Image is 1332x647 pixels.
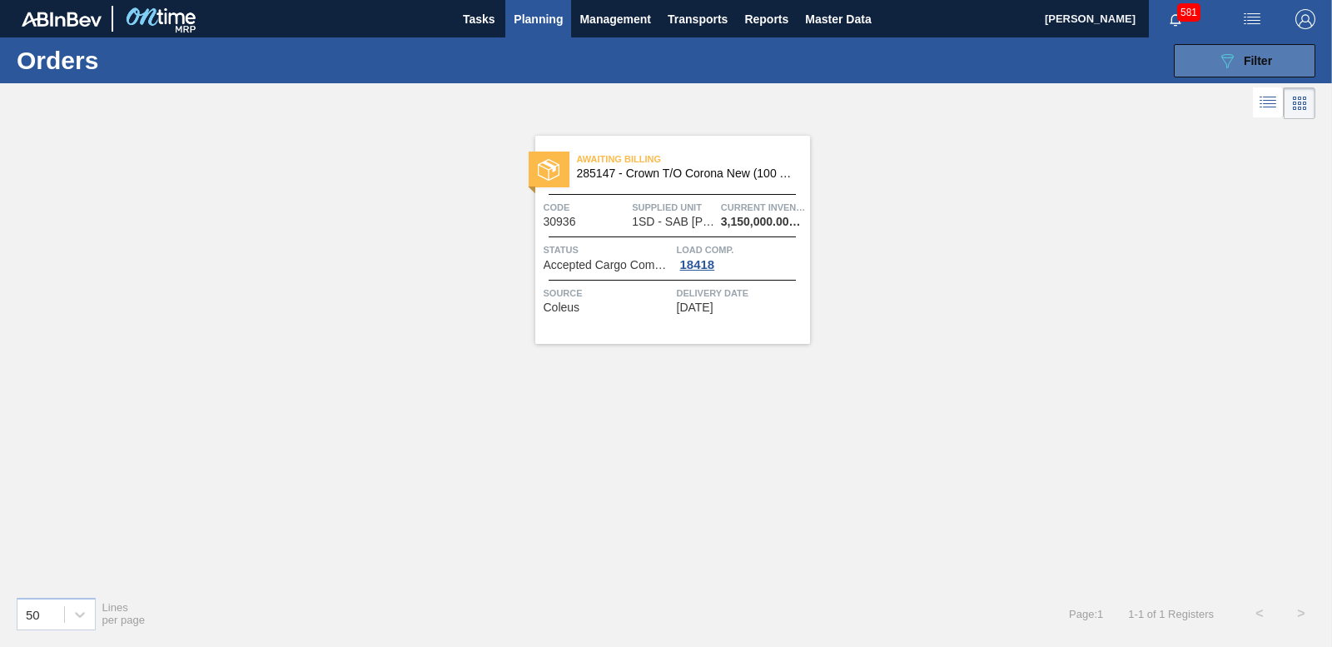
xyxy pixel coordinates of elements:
span: Awaiting Billing [577,151,810,167]
span: Code [544,199,629,216]
span: Tasks [460,9,497,29]
span: 581 [1177,3,1200,22]
span: 1SD - SAB Rosslyn Brewery [632,216,715,228]
span: Supplied Unit [632,199,717,216]
span: Filter [1244,54,1272,67]
span: Source [544,285,673,301]
img: TNhmsLtSVTkK8tSr43FrP2fwEKptu5GPRR3wAAAABJRU5ErkJggg== [22,12,102,27]
span: 30936 [544,216,576,228]
span: Status [544,241,673,258]
span: Lines per page [102,601,146,626]
span: Planning [514,9,563,29]
h1: Orders [17,51,258,70]
div: 18418 [677,258,718,271]
div: 50 [26,607,40,621]
span: Master Data [805,9,871,29]
span: Load Comp. [677,241,806,258]
div: List Vision [1253,87,1284,119]
span: Management [579,9,651,29]
a: statusAwaiting Billing285147 - Crown T/O Corona New (100 Years)Code30936Supplied Unit1SD - SAB [P... [523,136,810,344]
span: 3,150,000.000 EA [721,216,806,228]
span: Page : 1 [1069,608,1103,620]
div: Card Vision [1284,87,1315,119]
span: Delivery Date [677,285,806,301]
span: 285147 - Crown T/O Corona New (100 Years) [577,167,797,180]
span: 1 - 1 of 1 Registers [1128,608,1214,620]
span: 08/22/2025 [677,301,713,314]
span: Coleus [544,301,580,314]
span: Accepted Cargo Composition [544,259,673,271]
span: Reports [744,9,788,29]
button: Filter [1174,44,1315,77]
button: < [1239,593,1280,635]
a: Load Comp.18418 [677,241,806,271]
img: status [538,159,559,181]
span: Transports [668,9,728,29]
button: > [1280,593,1322,635]
button: Notifications [1149,7,1202,31]
img: Logout [1295,9,1315,29]
img: userActions [1242,9,1262,29]
span: Current inventory [721,199,806,216]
